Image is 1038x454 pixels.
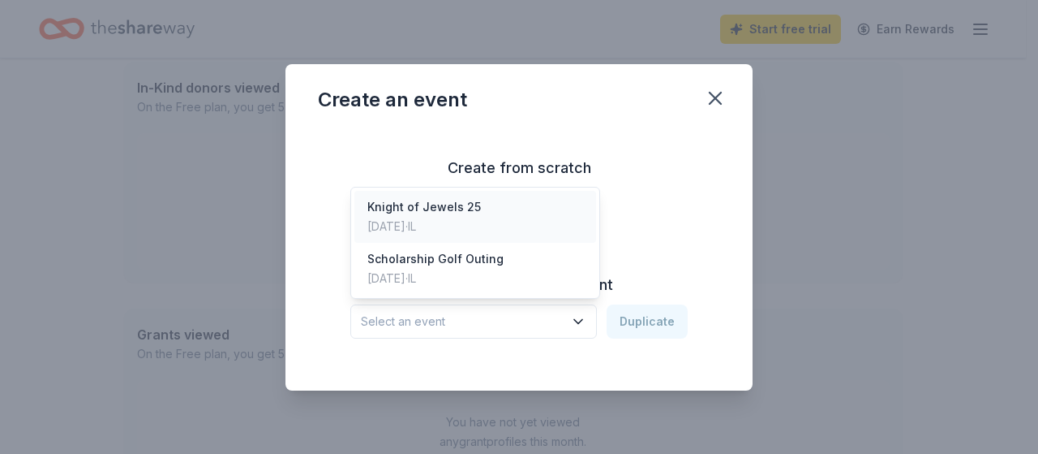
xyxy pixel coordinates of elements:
div: Knight of Jewels 25 [367,197,481,217]
div: Scholarship Golf Outing [367,249,504,269]
div: [DATE] · IL [367,217,481,236]
button: Select an event [350,305,597,339]
div: [DATE] · IL [367,269,504,288]
span: Select an event [361,312,564,331]
div: Select an event [350,187,600,299]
